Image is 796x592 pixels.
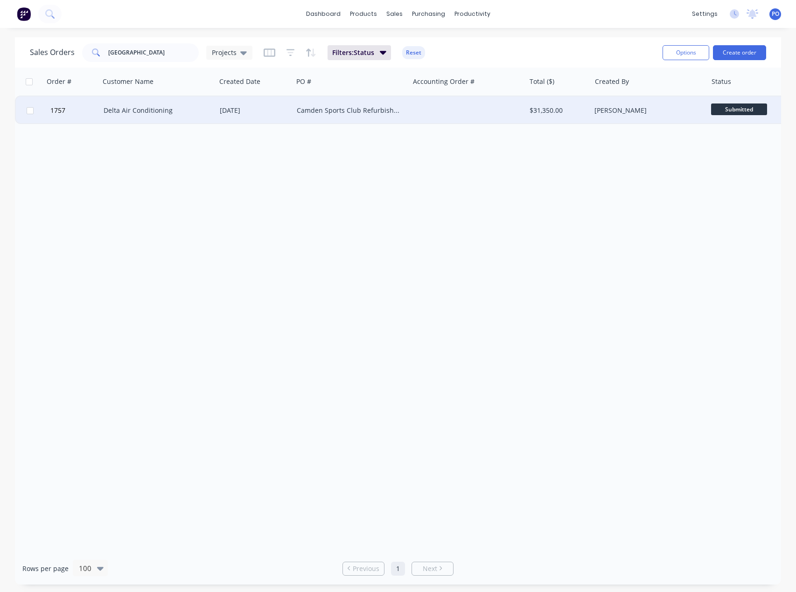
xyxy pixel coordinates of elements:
[220,106,289,115] div: [DATE]
[353,564,379,573] span: Previous
[450,7,495,21] div: productivity
[595,77,629,86] div: Created By
[48,96,104,124] button: 1757
[594,106,698,115] div: [PERSON_NAME]
[22,564,69,573] span: Rows per page
[711,103,767,115] span: Submitted
[712,77,731,86] div: Status
[332,48,374,57] span: Filters: Status
[382,7,407,21] div: sales
[412,564,453,573] a: Next page
[663,45,709,60] button: Options
[402,46,425,59] button: Reset
[345,7,382,21] div: products
[530,106,584,115] div: $31,350.00
[297,106,400,115] div: Camden Sports Club Refurbishment
[413,77,475,86] div: Accounting Order #
[423,564,437,573] span: Next
[50,106,65,115] span: 1757
[407,7,450,21] div: purchasing
[212,48,237,57] span: Projects
[343,564,384,573] a: Previous page
[328,45,391,60] button: Filters:Status
[30,48,75,57] h1: Sales Orders
[301,7,345,21] a: dashboard
[713,45,766,60] button: Create order
[530,77,554,86] div: Total ($)
[296,77,311,86] div: PO #
[219,77,260,86] div: Created Date
[108,43,199,62] input: Search...
[103,77,154,86] div: Customer Name
[687,7,722,21] div: settings
[339,562,457,576] ul: Pagination
[772,10,779,18] span: PO
[391,562,405,576] a: Page 1 is your current page
[17,7,31,21] img: Factory
[47,77,71,86] div: Order #
[104,106,207,115] div: Delta Air Conditioning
